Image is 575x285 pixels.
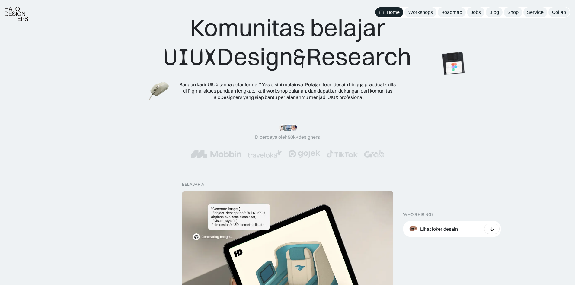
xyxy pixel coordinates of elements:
span: & [293,43,306,72]
span: UIUX [164,43,217,72]
div: Jobs [471,9,481,15]
a: Shop [504,7,522,17]
div: Roadmap [441,9,462,15]
div: Dipercaya oleh designers [255,134,320,140]
span: 50k+ [288,134,299,140]
div: WHO’S HIRING? [403,212,433,217]
a: Roadmap [438,7,466,17]
div: Workshops [408,9,433,15]
a: Jobs [467,7,484,17]
div: Bangun karir UIUX tanpa gelar formal? Yas disini mulainya. Pelajari teori desain hingga practical... [179,81,396,100]
div: Lihat loker desain [420,226,458,232]
div: Shop [507,9,519,15]
div: Home [387,9,400,15]
div: Blog [489,9,499,15]
a: Workshops [404,7,436,17]
div: Service [527,9,544,15]
a: Home [375,7,403,17]
a: Collab [548,7,570,17]
a: Service [523,7,547,17]
div: Komunitas belajar Design Research [164,13,411,72]
div: belajar ai [182,182,205,187]
a: Blog [486,7,503,17]
div: Collab [552,9,566,15]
